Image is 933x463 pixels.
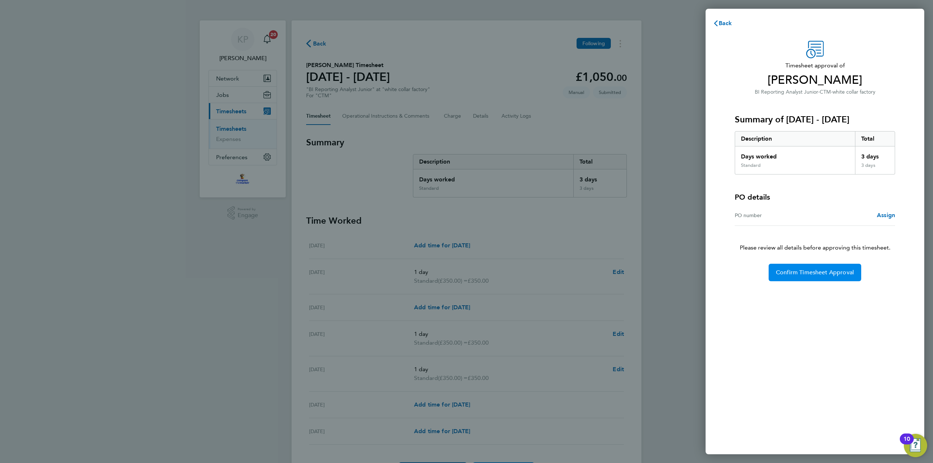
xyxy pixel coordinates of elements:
h3: Summary of [DATE] - [DATE] [735,114,895,125]
button: Open Resource Center, 10 new notifications [904,434,927,457]
div: Total [855,132,895,146]
span: CTM [820,89,831,95]
button: Back [706,16,739,31]
h4: PO details [735,192,770,202]
span: Back [719,20,732,27]
p: Please review all details before approving this timesheet. [726,226,904,252]
div: 3 days [855,146,895,162]
div: PO number [735,211,815,220]
span: · [831,89,832,95]
span: BI Reporting Analyst Junior [755,89,818,95]
div: 10 [903,439,910,448]
div: Description [735,132,855,146]
div: 3 days [855,162,895,174]
a: Assign [877,211,895,220]
div: Days worked [735,146,855,162]
span: Confirm Timesheet Approval [776,269,854,276]
button: Confirm Timesheet Approval [769,264,861,281]
div: Summary of 25 - 31 Aug 2025 [735,131,895,174]
span: [PERSON_NAME] [735,73,895,87]
span: white collar factory [832,89,875,95]
span: Timesheet approval of [735,61,895,70]
span: Assign [877,212,895,219]
span: · [818,89,820,95]
div: Standard [741,162,761,168]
